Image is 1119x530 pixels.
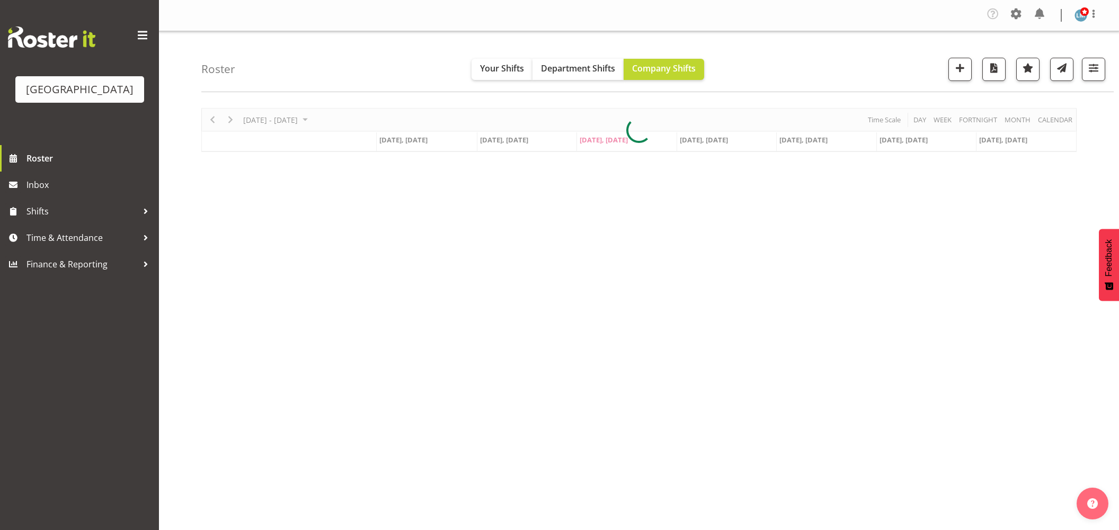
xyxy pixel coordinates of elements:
button: Your Shifts [472,59,532,80]
span: Feedback [1104,239,1114,276]
button: Feedback - Show survey [1099,229,1119,301]
h4: Roster [201,63,235,75]
img: lesley-mckenzie127.jpg [1074,9,1087,22]
div: [GEOGRAPHIC_DATA] [26,82,134,97]
span: Inbox [26,177,154,193]
img: Rosterit website logo [8,26,95,48]
span: Finance & Reporting [26,256,138,272]
span: Company Shifts [632,62,696,74]
img: help-xxl-2.png [1087,498,1098,509]
button: Download a PDF of the roster according to the set date range. [982,58,1006,81]
span: Time & Attendance [26,230,138,246]
button: Filter Shifts [1082,58,1105,81]
span: Roster [26,150,154,166]
button: Company Shifts [624,59,704,80]
button: Add a new shift [948,58,972,81]
button: Send a list of all shifts for the selected filtered period to all rostered employees. [1050,58,1073,81]
span: Your Shifts [480,62,524,74]
button: Department Shifts [532,59,624,80]
span: Department Shifts [541,62,615,74]
span: Shifts [26,203,138,219]
button: Highlight an important date within the roster. [1016,58,1040,81]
